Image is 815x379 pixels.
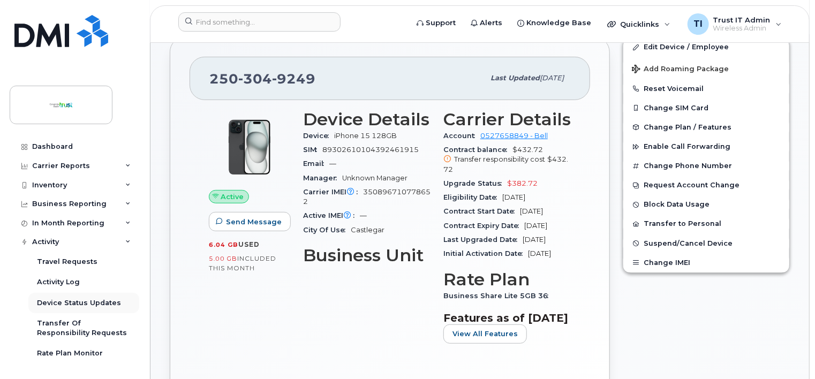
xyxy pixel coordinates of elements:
[600,13,678,35] div: Quicklinks
[644,123,731,131] span: Change Plan / Features
[510,12,599,34] a: Knowledge Base
[443,249,528,257] span: Initial Activation Date
[209,255,237,262] span: 5.00 GB
[409,12,463,34] a: Support
[526,18,591,28] span: Knowledge Base
[226,217,282,227] span: Send Message
[623,79,789,98] button: Reset Voicemail
[443,193,502,201] span: Eligibility Date
[644,239,733,247] span: Suspend/Cancel Device
[713,24,771,33] span: Wireless Admin
[480,132,548,140] a: 0527658849 - Bell
[490,74,540,82] span: Last updated
[443,146,571,175] span: $432.72
[693,18,703,31] span: TI
[178,12,341,32] input: Find something...
[623,57,789,79] button: Add Roaming Package
[443,155,568,173] span: $432.72
[632,65,729,75] span: Add Roaming Package
[620,20,659,28] span: Quicklinks
[351,226,384,234] span: Castlegar
[443,132,480,140] span: Account
[217,115,282,179] img: iPhone_15_Black.png
[507,179,538,187] span: $382.72
[623,156,789,176] button: Change Phone Number
[443,270,571,289] h3: Rate Plan
[623,253,789,272] button: Change IMEI
[272,71,315,87] span: 9249
[644,143,730,151] span: Enable Call Forwarding
[528,249,551,257] span: [DATE]
[303,174,342,182] span: Manager
[623,137,789,156] button: Enable Call Forwarding
[680,13,789,35] div: Trust IT Admin
[452,329,518,339] span: View All Features
[454,155,545,163] span: Transfer responsibility cost
[443,312,571,324] h3: Features as of [DATE]
[209,212,291,231] button: Send Message
[334,132,397,140] span: iPhone 15 128GB
[540,74,564,82] span: [DATE]
[623,214,789,233] button: Transfer to Personal
[623,176,789,195] button: Request Account Change
[443,324,527,344] button: View All Features
[209,71,315,87] span: 250
[443,110,571,129] h3: Carrier Details
[480,18,502,28] span: Alerts
[623,98,789,118] button: Change SIM Card
[443,236,523,244] span: Last Upgraded Date
[329,160,336,168] span: —
[303,146,322,154] span: SIM
[303,160,329,168] span: Email
[443,207,520,215] span: Contract Start Date
[303,188,363,196] span: Carrier IMEI
[443,222,524,230] span: Contract Expiry Date
[342,174,407,182] span: Unknown Manager
[520,207,543,215] span: [DATE]
[443,292,554,300] span: Business Share Lite 5GB 36
[623,118,789,137] button: Change Plan / Features
[303,188,431,206] span: 350896710778652
[463,12,510,34] a: Alerts
[238,71,272,87] span: 304
[209,241,238,248] span: 6.04 GB
[303,246,431,265] h3: Business Unit
[322,146,419,154] span: 89302610104392461915
[623,195,789,214] button: Block Data Usage
[303,110,431,129] h3: Device Details
[623,37,789,57] a: Edit Device / Employee
[523,236,546,244] span: [DATE]
[303,132,334,140] span: Device
[502,193,525,201] span: [DATE]
[238,240,260,248] span: used
[713,16,771,24] span: Trust IT Admin
[443,179,507,187] span: Upgrade Status
[221,192,244,202] span: Active
[443,146,512,154] span: Contract balance
[623,234,789,253] button: Suspend/Cancel Device
[426,18,456,28] span: Support
[524,222,547,230] span: [DATE]
[360,211,367,219] span: —
[303,211,360,219] span: Active IMEI
[303,226,351,234] span: City Of Use
[209,254,276,272] span: included this month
